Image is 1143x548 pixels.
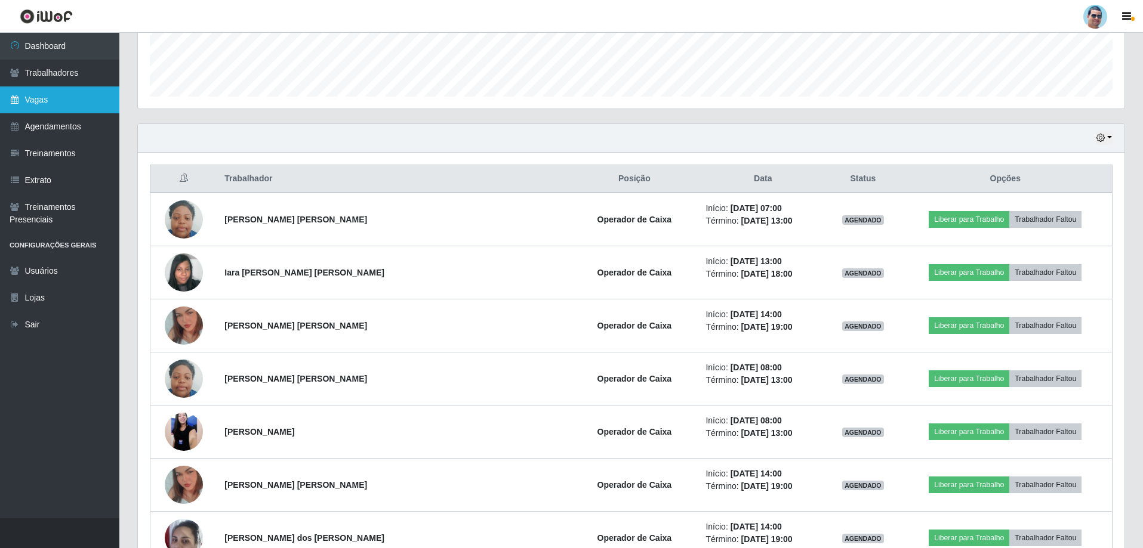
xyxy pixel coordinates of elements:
time: [DATE] 13:00 [741,428,793,438]
strong: [PERSON_NAME] [PERSON_NAME] [224,215,367,224]
strong: [PERSON_NAME] dos [PERSON_NAME] [224,533,384,543]
button: Trabalhador Faltou [1009,317,1082,334]
strong: [PERSON_NAME] [224,427,294,436]
time: [DATE] 14:00 [731,522,782,531]
li: Início: [705,467,820,480]
li: Término: [705,268,820,280]
button: Liberar para Trabalho [929,370,1009,387]
time: [DATE] 07:00 [731,203,782,213]
img: 1699494731109.jpeg [165,451,203,519]
button: Liberar para Trabalho [929,317,1009,334]
li: Término: [705,215,820,227]
th: Trabalhador [217,165,570,193]
img: 1709225632480.jpeg [165,194,203,245]
strong: Operador de Caixa [597,215,672,224]
span: AGENDADO [842,321,884,331]
li: Término: [705,321,820,333]
time: [DATE] 19:00 [741,534,793,544]
img: CoreUI Logo [20,9,73,24]
li: Término: [705,374,820,386]
time: [DATE] 13:00 [741,375,793,385]
li: Início: [705,308,820,321]
span: AGENDADO [842,428,884,437]
span: AGENDADO [842,374,884,384]
time: [DATE] 13:00 [731,256,782,266]
time: [DATE] 08:00 [731,363,782,372]
button: Trabalhador Faltou [1009,370,1082,387]
th: Posição [570,165,698,193]
strong: [PERSON_NAME] [PERSON_NAME] [224,321,367,330]
span: AGENDADO [842,215,884,225]
time: [DATE] 19:00 [741,322,793,332]
button: Liberar para Trabalho [929,476,1009,493]
button: Liberar para Trabalho [929,211,1009,228]
strong: Iara [PERSON_NAME] [PERSON_NAME] [224,268,384,277]
button: Liberar para Trabalho [929,264,1009,281]
li: Término: [705,427,820,439]
li: Término: [705,533,820,546]
button: Trabalhador Faltou [1009,530,1082,546]
img: 1743178705406.jpeg [165,389,203,474]
button: Trabalhador Faltou [1009,423,1082,440]
span: AGENDADO [842,534,884,543]
time: [DATE] 14:00 [731,309,782,319]
strong: Operador de Caixa [597,268,672,277]
strong: Operador de Caixa [597,321,672,330]
th: Opções [899,165,1113,193]
li: Início: [705,414,820,427]
li: Início: [705,202,820,215]
strong: [PERSON_NAME] [PERSON_NAME] [224,374,367,383]
strong: [PERSON_NAME] [PERSON_NAME] [224,480,367,490]
time: [DATE] 13:00 [741,216,793,225]
button: Trabalhador Faltou [1009,476,1082,493]
strong: Operador de Caixa [597,480,672,490]
th: Status [827,165,898,193]
img: 1699494731109.jpeg [165,292,203,360]
time: [DATE] 19:00 [741,481,793,491]
button: Liberar para Trabalho [929,530,1009,546]
strong: Operador de Caixa [597,374,672,383]
span: AGENDADO [842,481,884,490]
li: Início: [705,521,820,533]
button: Liberar para Trabalho [929,423,1009,440]
strong: Operador de Caixa [597,427,672,436]
li: Início: [705,361,820,374]
img: 1709225632480.jpeg [165,354,203,404]
time: [DATE] 14:00 [731,469,782,478]
strong: Operador de Caixa [597,533,672,543]
li: Término: [705,480,820,493]
button: Trabalhador Faltou [1009,264,1082,281]
img: 1739231578264.jpeg [165,247,203,298]
button: Trabalhador Faltou [1009,211,1082,228]
time: [DATE] 08:00 [731,416,782,425]
li: Início: [705,255,820,268]
time: [DATE] 18:00 [741,269,793,278]
th: Data [698,165,827,193]
span: AGENDADO [842,268,884,278]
